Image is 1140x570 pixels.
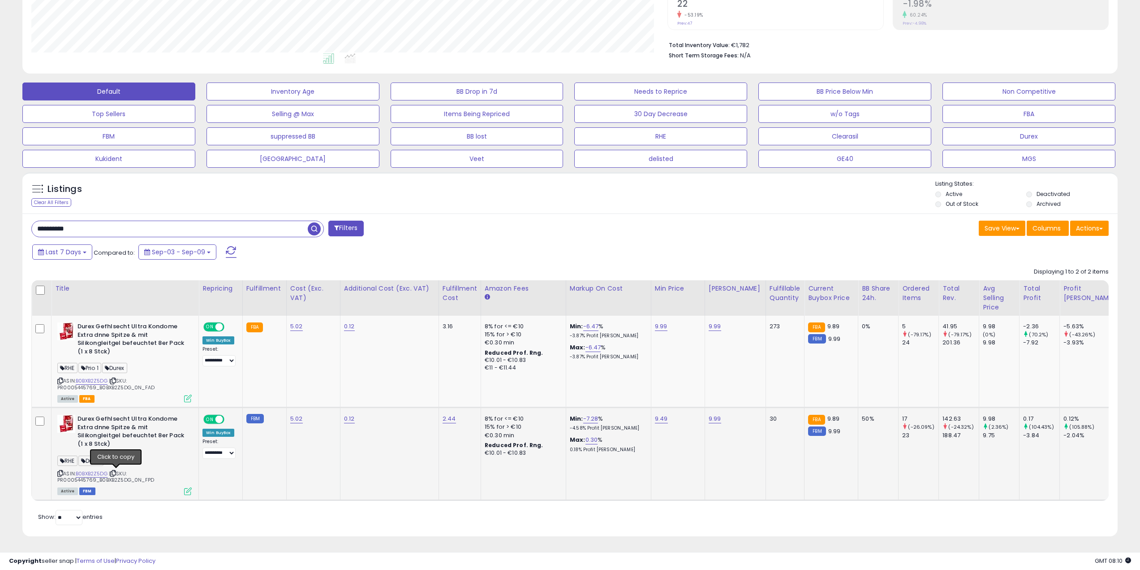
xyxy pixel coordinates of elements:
[94,248,135,257] span: Compared to:
[942,284,975,303] div: Total Rev.
[1023,415,1059,423] div: 0.17
[902,415,938,423] div: 17
[290,284,336,303] div: Cost (Exc. VAT)
[902,322,938,331] div: 5
[570,322,644,339] div: %
[808,415,825,425] small: FBA
[983,339,1019,347] div: 9.98
[942,339,979,347] div: 201.36
[942,127,1115,145] button: Durex
[570,344,644,360] div: %
[76,470,108,478] a: B0BXB2Z5DG
[485,339,559,347] div: €0.30 min
[989,423,1008,431] small: (2.36%)
[202,429,234,437] div: Win BuyBox
[827,414,840,423] span: 9.89
[22,83,195,100] button: Default
[31,198,71,207] div: Clear All Filters
[979,221,1025,236] button: Save View
[202,336,234,344] div: Win BuyBox
[485,331,559,339] div: 15% for > €10
[47,183,82,196] h5: Listings
[1027,221,1069,236] button: Columns
[206,83,379,100] button: Inventory Age
[1023,322,1059,331] div: -2.36
[485,349,543,357] b: Reduced Prof. Rng.
[485,441,543,449] b: Reduced Prof. Rng.
[485,449,559,457] div: €10.01 - €10.83
[948,331,971,338] small: (-79.17%)
[443,414,456,423] a: 2.44
[570,333,644,339] p: -3.87% Profit [PERSON_NAME]
[566,280,651,316] th: The percentage added to the cost of goods (COGS) that forms the calculator for Min & Max prices.
[942,83,1115,100] button: Non Competitive
[862,415,891,423] div: 50%
[138,244,216,260] button: Sep-03 - Sep-09
[22,150,195,168] button: Kukident
[570,447,644,453] p: 0.18% Profit [PERSON_NAME]
[583,322,599,331] a: -6.47
[935,180,1118,188] p: Listing States:
[1063,415,1120,423] div: 0.12%
[206,105,379,123] button: Selling @ Max
[204,323,215,331] span: ON
[57,415,192,494] div: ASIN:
[1029,331,1048,338] small: (70.2%)
[862,322,891,331] div: 0%
[391,127,564,145] button: BB lost
[22,127,195,145] button: FBM
[902,284,935,303] div: Ordered Items
[983,284,1015,312] div: Avg Selling Price
[223,416,237,423] span: OFF
[574,83,747,100] button: Needs to Reprice
[758,83,931,100] button: BB Price Below Min
[583,414,598,423] a: -7.28
[57,322,192,401] div: ASIN:
[485,322,559,331] div: 8% for <= €10
[585,343,601,352] a: -6.47
[1063,322,1120,331] div: -5.63%
[655,322,667,331] a: 9.99
[907,12,927,18] small: 60.24%
[570,414,583,423] b: Min:
[942,150,1115,168] button: MGS
[902,339,938,347] div: 24
[709,322,721,331] a: 9.99
[9,557,155,566] div: seller snap | |
[942,415,979,423] div: 142.63
[827,322,840,331] span: 9.89
[57,322,75,340] img: 51zdg6as4PL._SL40_.jpg
[485,423,559,431] div: 15% for > €10
[246,414,264,423] small: FBM
[770,322,797,331] div: 273
[709,284,762,293] div: [PERSON_NAME]
[22,105,195,123] button: Top Sellers
[570,425,644,431] p: -4.58% Profit [PERSON_NAME]
[983,431,1019,439] div: 9.75
[770,415,797,423] div: 30
[55,284,195,293] div: Title
[942,105,1115,123] button: FBA
[1069,423,1094,431] small: (105.88%)
[344,284,435,293] div: Additional Cost (Exc. VAT)
[202,284,239,293] div: Repricing
[38,513,103,521] span: Show: entries
[740,51,751,60] span: N/A
[758,127,931,145] button: Clearasil
[223,323,237,331] span: OFF
[908,331,931,338] small: (-79.17%)
[46,248,81,257] span: Last 7 Days
[570,343,585,352] b: Max:
[443,284,477,303] div: Fulfillment Cost
[655,414,668,423] a: 9.49
[391,105,564,123] button: Items Being Repriced
[78,363,101,373] span: Prio 1
[570,415,644,431] div: %
[57,363,77,373] span: RHE
[942,431,979,439] div: 188.47
[9,557,42,565] strong: Copyright
[570,322,583,331] b: Min:
[862,284,895,303] div: BB Share 24h.
[328,221,363,236] button: Filters
[1023,339,1059,347] div: -7.92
